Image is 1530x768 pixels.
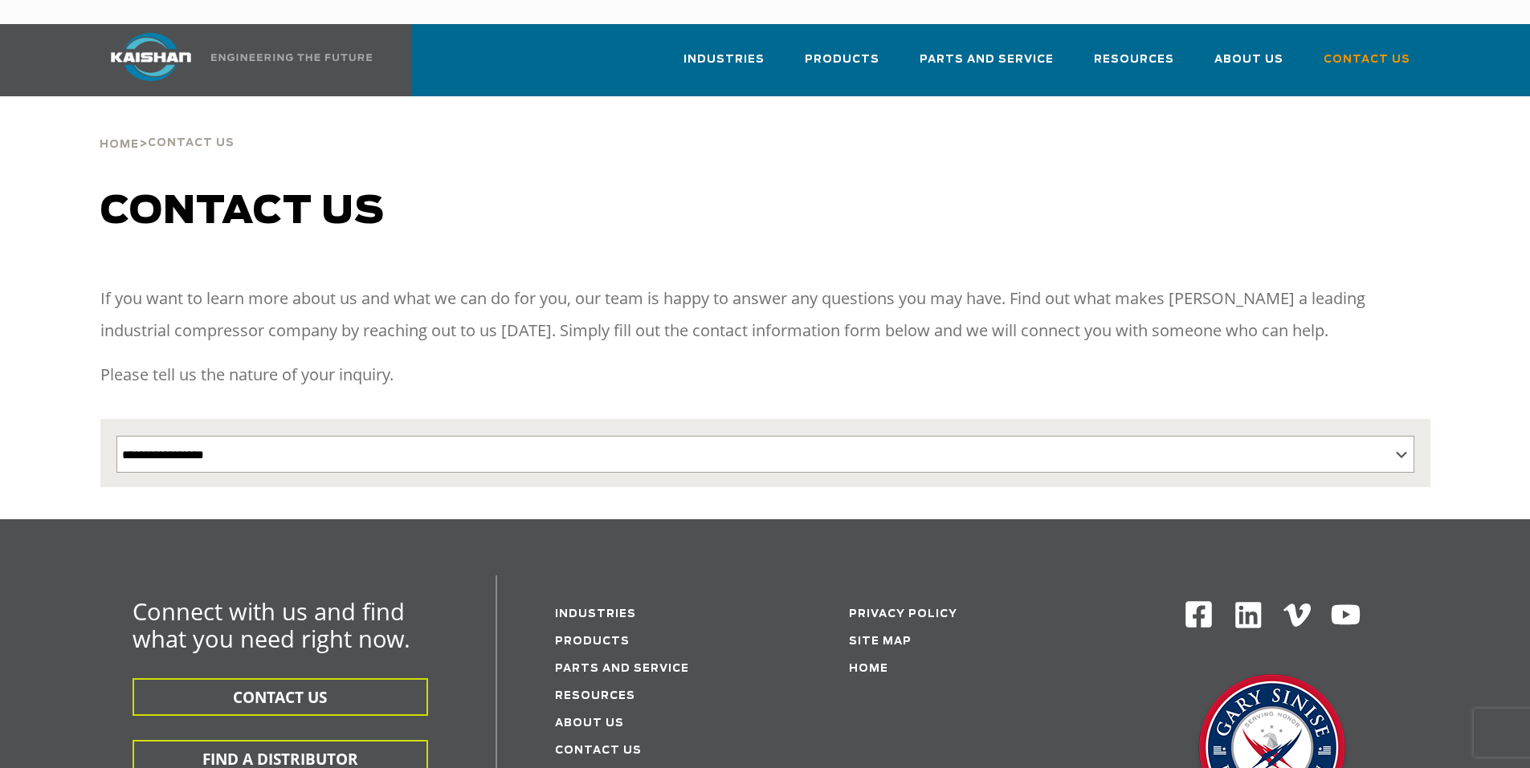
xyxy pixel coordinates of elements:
img: kaishan logo [91,33,211,81]
a: Parts and service [555,664,689,674]
img: Vimeo [1283,603,1311,627]
span: Products [805,51,879,69]
span: About Us [1214,51,1283,69]
a: Site Map [849,636,912,647]
a: Industries [555,609,636,620]
img: Youtube [1330,599,1361,631]
a: Products [805,39,879,93]
img: Engineering the future [211,54,372,61]
a: Resources [555,691,635,701]
a: Contact Us [1324,39,1410,93]
a: Home [849,664,888,674]
a: Kaishan USA [91,24,375,96]
p: Please tell us the nature of your inquiry. [100,359,1430,391]
a: Resources [1094,39,1174,93]
div: > [100,96,235,157]
a: Contact Us [555,746,642,756]
span: Industries [683,51,765,69]
img: Facebook [1184,599,1214,629]
a: Products [555,636,630,647]
a: About Us [1214,39,1283,93]
span: Contact Us [1324,51,1410,69]
a: Privacy Policy [849,609,957,620]
a: Home [100,136,139,151]
span: Connect with us and find what you need right now. [133,595,410,654]
span: Contact us [100,193,385,231]
a: Industries [683,39,765,93]
button: CONTACT US [133,678,428,716]
span: Home [100,140,139,150]
img: Linkedin [1233,599,1264,631]
span: Resources [1094,51,1174,69]
span: Contact Us [148,138,235,148]
span: Parts and Service [920,51,1054,69]
p: If you want to learn more about us and what we can do for you, our team is happy to answer any qu... [100,282,1430,347]
a: About Us [555,718,624,729]
a: Parts and Service [920,39,1054,93]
